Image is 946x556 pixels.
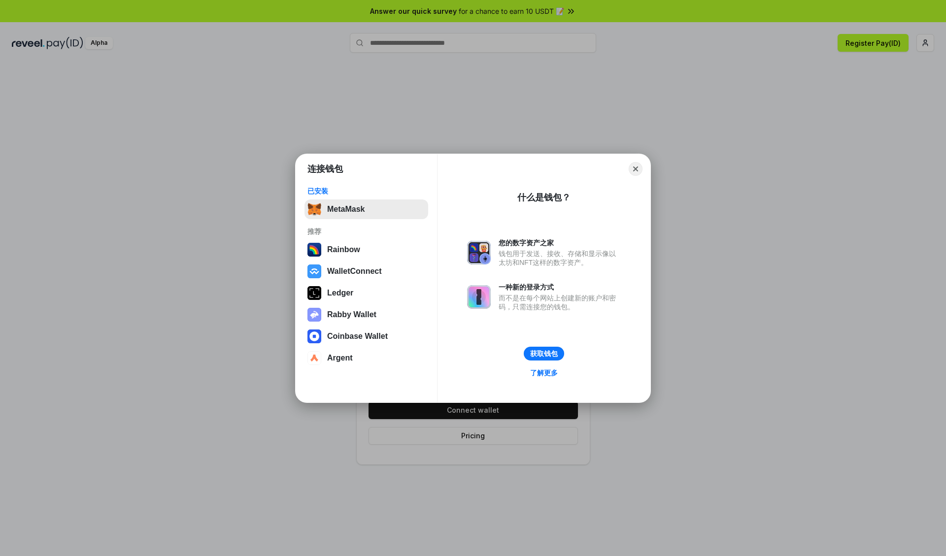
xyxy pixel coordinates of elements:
[327,332,388,341] div: Coinbase Wallet
[499,249,621,267] div: 钱包用于发送、接收、存储和显示像以太坊和NFT这样的数字资产。
[499,238,621,247] div: 您的数字资产之家
[524,347,564,360] button: 获取钱包
[327,354,353,362] div: Argent
[327,310,376,319] div: Rabby Wallet
[304,327,428,346] button: Coinbase Wallet
[517,192,571,203] div: 什么是钱包？
[307,187,425,196] div: 已安装
[304,305,428,325] button: Rabby Wallet
[327,267,382,276] div: WalletConnect
[499,294,621,311] div: 而不是在每个网站上创建新的账户和密码，只需连接您的钱包。
[307,351,321,365] img: svg+xml,%3Csvg%20width%3D%2228%22%20height%3D%2228%22%20viewBox%3D%220%200%2028%2028%22%20fill%3D...
[304,240,428,260] button: Rainbow
[307,308,321,322] img: svg+xml,%3Csvg%20xmlns%3D%22http%3A%2F%2Fwww.w3.org%2F2000%2Fsvg%22%20fill%3D%22none%22%20viewBox...
[307,202,321,216] img: svg+xml,%3Csvg%20fill%3D%22none%22%20height%3D%2233%22%20viewBox%3D%220%200%2035%2033%22%20width%...
[307,243,321,257] img: svg+xml,%3Csvg%20width%3D%22120%22%20height%3D%22120%22%20viewBox%3D%220%200%20120%20120%22%20fil...
[327,289,353,297] div: Ledger
[530,349,558,358] div: 获取钱包
[530,368,558,377] div: 了解更多
[327,245,360,254] div: Rainbow
[307,163,343,175] h1: 连接钱包
[467,241,491,264] img: svg+xml,%3Csvg%20xmlns%3D%22http%3A%2F%2Fwww.w3.org%2F2000%2Fsvg%22%20fill%3D%22none%22%20viewBox...
[307,227,425,236] div: 推荐
[524,366,564,379] a: 了解更多
[304,262,428,281] button: WalletConnect
[304,199,428,219] button: MetaMask
[304,348,428,368] button: Argent
[304,283,428,303] button: Ledger
[467,285,491,309] img: svg+xml,%3Csvg%20xmlns%3D%22http%3A%2F%2Fwww.w3.org%2F2000%2Fsvg%22%20fill%3D%22none%22%20viewBox...
[307,329,321,343] img: svg+xml,%3Csvg%20width%3D%2228%22%20height%3D%2228%22%20viewBox%3D%220%200%2028%2028%22%20fill%3D...
[629,162,642,176] button: Close
[307,286,321,300] img: svg+xml,%3Csvg%20xmlns%3D%22http%3A%2F%2Fwww.w3.org%2F2000%2Fsvg%22%20width%3D%2228%22%20height%3...
[327,205,365,214] div: MetaMask
[499,283,621,292] div: 一种新的登录方式
[307,264,321,278] img: svg+xml,%3Csvg%20width%3D%2228%22%20height%3D%2228%22%20viewBox%3D%220%200%2028%2028%22%20fill%3D...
